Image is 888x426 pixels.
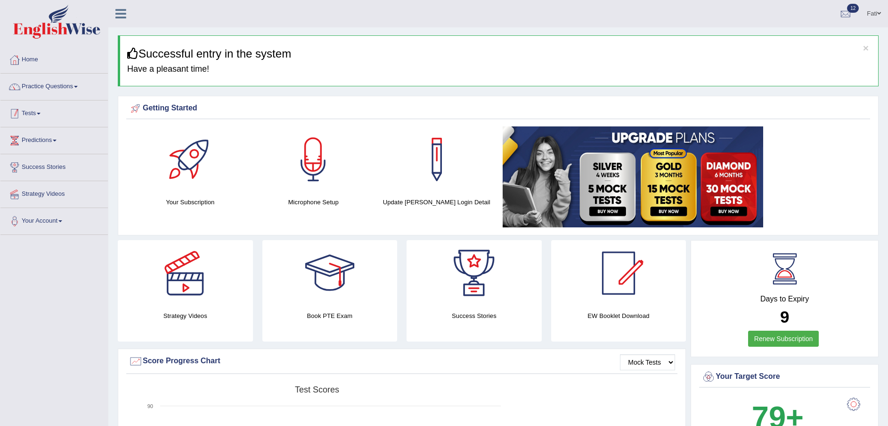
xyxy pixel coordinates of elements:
span: 12 [847,4,859,13]
h4: Book PTE Exam [262,311,398,321]
img: small5.jpg [503,126,763,227]
h4: Strategy Videos [118,311,253,321]
h4: EW Booklet Download [551,311,686,321]
a: Strategy Videos [0,181,108,205]
a: Success Stories [0,154,108,178]
h4: Your Subscription [133,197,247,207]
a: Predictions [0,127,108,151]
h4: Microphone Setup [256,197,370,207]
a: Renew Subscription [748,331,819,347]
h4: Success Stories [407,311,542,321]
a: Home [0,47,108,70]
h4: Have a pleasant time! [127,65,871,74]
a: Tests [0,100,108,124]
div: Getting Started [129,101,868,116]
a: Practice Questions [0,74,108,97]
h3: Successful entry in the system [127,48,871,60]
h4: Days to Expiry [701,295,868,303]
div: Score Progress Chart [129,354,675,368]
text: 90 [147,403,153,409]
a: Your Account [0,208,108,232]
h4: Update [PERSON_NAME] Login Detail [380,197,493,207]
tspan: Test scores [295,385,339,394]
button: × [863,43,869,53]
div: Your Target Score [701,370,868,384]
b: 9 [780,308,789,326]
